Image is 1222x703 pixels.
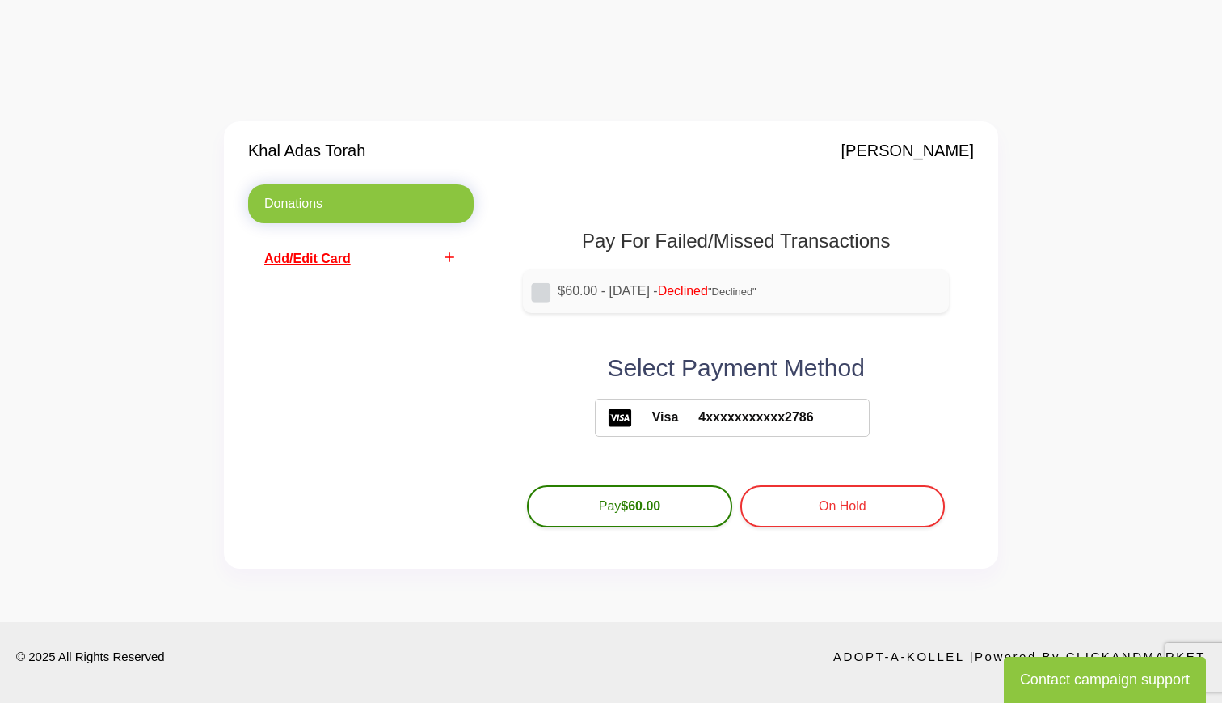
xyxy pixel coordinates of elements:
b: $60.00 [621,499,660,513]
p: Adopt-a-Kollel | [833,646,1206,667]
h4: Khal Adas Torah [248,141,365,160]
span: Powered by [975,650,1060,663]
h1: Pay For Failed/Missed Transactions [523,230,949,253]
span: "Declined" [708,286,756,298]
a: ClickandMarket [1066,650,1206,663]
span: 4xxxxxxxxxxx2786 [678,408,813,427]
h2: Select Payment Method [523,354,949,383]
button: Pay$60.00 [527,485,731,527]
i: add [441,249,457,265]
span: Visa [632,408,679,427]
span: Declined [658,284,708,298]
a: addAdd/Edit Card [248,239,474,278]
p: © 2025 All Rights Reserved [16,646,165,667]
button: Contact campaign support [1004,657,1206,703]
button: On Hold [740,485,945,527]
label: $60.00 - [DATE] - [558,282,937,301]
h4: [PERSON_NAME] [841,141,974,160]
span: Add/Edit Card [264,252,351,265]
a: Donations [248,184,474,223]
